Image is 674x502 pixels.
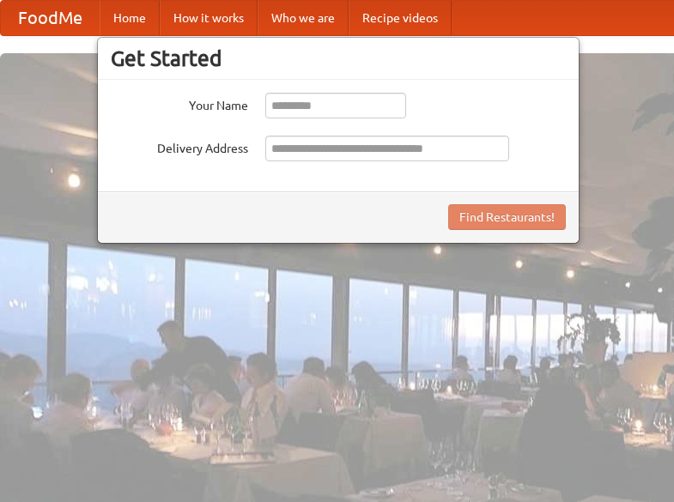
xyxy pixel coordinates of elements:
[160,1,258,35] a: How it works
[111,93,248,114] label: Your Name
[258,1,349,35] a: Who we are
[448,204,566,230] button: Find Restaurants!
[1,1,100,35] a: FoodMe
[349,1,452,35] a: Recipe videos
[111,45,566,71] h3: Get Started
[111,136,248,157] label: Delivery Address
[100,1,160,35] a: Home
